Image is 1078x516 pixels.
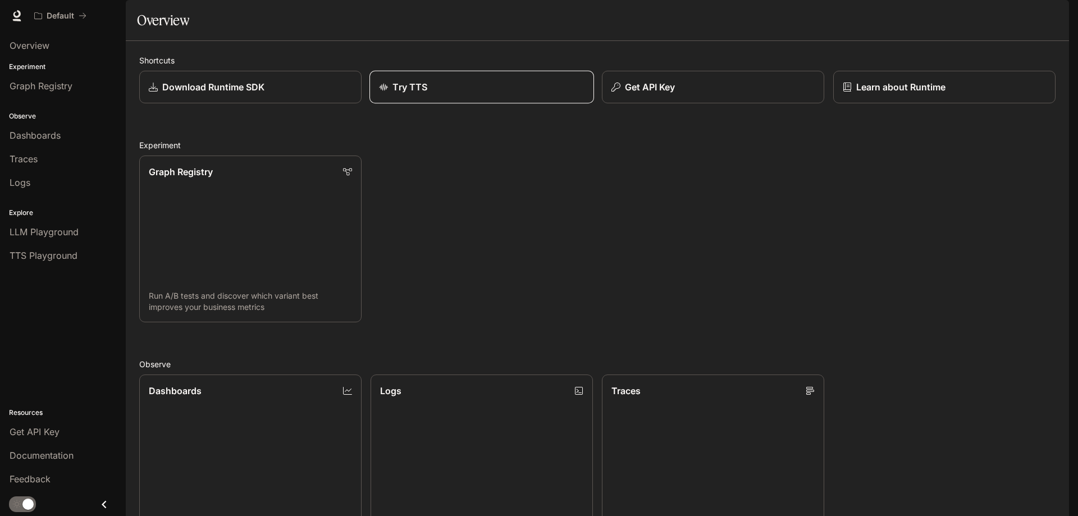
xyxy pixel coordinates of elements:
[833,71,1056,103] a: Learn about Runtime
[29,4,92,27] button: All workspaces
[602,71,824,103] button: Get API Key
[380,384,401,398] p: Logs
[625,80,675,94] p: Get API Key
[149,165,213,179] p: Graph Registry
[139,54,1056,66] h2: Shortcuts
[149,290,352,313] p: Run A/B tests and discover which variant best improves your business metrics
[149,384,202,398] p: Dashboards
[369,71,594,104] a: Try TTS
[139,358,1056,370] h2: Observe
[137,9,189,31] h1: Overview
[856,80,945,94] p: Learn about Runtime
[392,80,427,94] p: Try TTS
[162,80,264,94] p: Download Runtime SDK
[139,156,362,322] a: Graph RegistryRun A/B tests and discover which variant best improves your business metrics
[139,71,362,103] a: Download Runtime SDK
[47,11,74,21] p: Default
[139,139,1056,151] h2: Experiment
[611,384,641,398] p: Traces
